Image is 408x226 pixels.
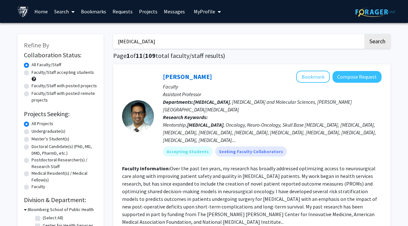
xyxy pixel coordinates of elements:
span: 11 [136,52,143,60]
h3: Bloomberg School of Public Health [28,206,94,213]
div: Mentorship, , Oncology, Neuro-Oncology, Skull Base [MEDICAL_DATA], [MEDICAL_DATA], [MEDICAL_DATA]... [163,121,382,144]
mat-chip: Seeking Faculty Collaborators [215,146,287,157]
b: Research Keywords: [163,114,208,120]
fg-read-more: Over the past ten years, my research has broadly addressed optimizing access to neurosurgical car... [122,165,377,225]
p: Assistant Professor [163,90,382,98]
span: Refine By [24,41,49,49]
label: Medical Resident(s) / Medical Fellow(s) [32,170,97,183]
span: 1 [127,52,130,60]
label: Undergraduate(s) [32,128,65,135]
a: Requests [109,0,136,23]
h2: Projects Seeking: [24,110,97,118]
iframe: Chat [5,197,27,221]
label: Postdoctoral Researcher(s) / Research Staff [32,157,97,170]
label: Faculty [32,183,45,190]
h1: Page of ( total faculty/staff results) [113,52,390,60]
label: Faculty/Staff with posted remote projects [32,90,97,103]
h2: Collaboration Status: [24,51,97,59]
button: Search [364,34,390,49]
p: Faculty [163,83,382,90]
a: Bookmarks [78,0,109,23]
span: , [MEDICAL_DATA] and Molecular Sciences, [PERSON_NAME][GEOGRAPHIC_DATA][MEDICAL_DATA] [163,99,352,113]
a: Projects [136,0,161,23]
label: Doctoral Candidate(s) (PhD, MD, DMD, PharmD, etc.) [32,143,97,157]
label: Master's Student(s) [32,136,69,142]
label: Faculty/Staff accepting students [32,69,94,76]
button: Add Raj Mukherjee to Bookmarks [296,71,330,83]
a: Search [51,0,78,23]
b: Faculty Information: [122,165,170,172]
h2: Division & Department: [24,196,97,204]
mat-chip: Accepting Students [163,146,213,157]
button: Compose Request to Raj Mukherjee [332,71,382,83]
label: (Select All) [43,215,63,221]
a: [PERSON_NAME] [163,73,212,81]
input: Search Keywords [113,34,363,49]
label: Faculty/Staff with posted projects [32,82,97,89]
span: My Profile [194,8,215,15]
b: [MEDICAL_DATA] [187,122,223,128]
a: Messages [161,0,188,23]
a: Home [31,0,51,23]
b: Departments: [163,99,193,105]
img: Johns Hopkins University Logo [18,6,29,17]
b: [MEDICAL_DATA] [193,99,230,105]
label: All Projects [32,120,53,127]
img: ForagerOne Logo [355,7,395,17]
label: All Faculty/Staff [32,61,61,68]
span: 109 [145,52,156,60]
